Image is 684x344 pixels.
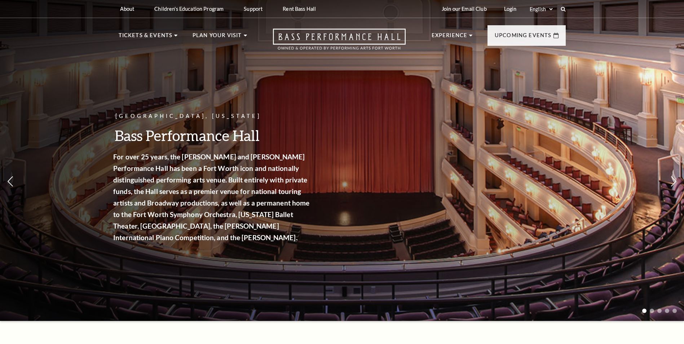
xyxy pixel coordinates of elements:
p: About [120,6,134,12]
p: [GEOGRAPHIC_DATA], [US_STATE] [116,112,314,121]
p: Support [244,6,262,12]
p: Experience [432,31,468,44]
h3: Bass Performance Hall [116,126,314,145]
p: Rent Bass Hall [283,6,316,12]
select: Select: [528,6,554,13]
p: Upcoming Events [495,31,552,44]
p: Children's Education Program [154,6,224,12]
strong: For over 25 years, the [PERSON_NAME] and [PERSON_NAME] Performance Hall has been a Fort Worth ico... [116,153,312,242]
p: Tickets & Events [119,31,173,44]
p: Plan Your Visit [193,31,242,44]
